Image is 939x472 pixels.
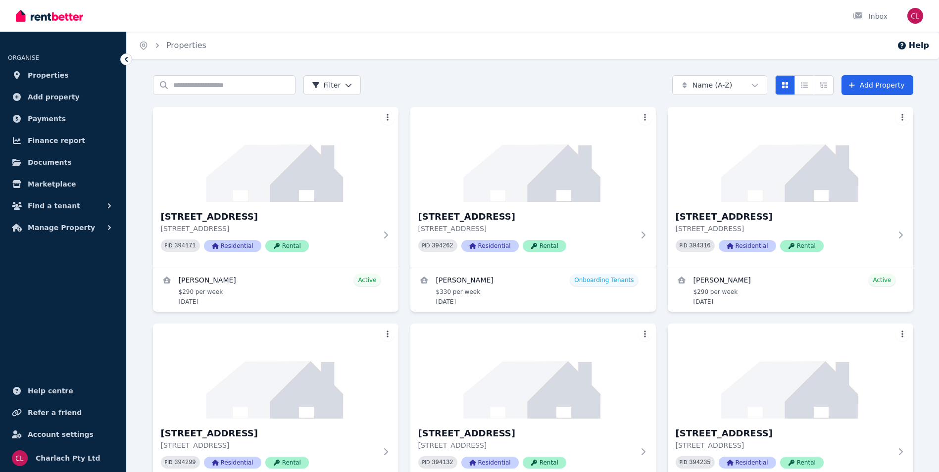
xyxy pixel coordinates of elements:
button: More options [895,328,909,341]
code: 394235 [689,459,710,466]
a: Finance report [8,131,118,150]
span: Rental [523,240,566,252]
button: Compact list view [794,75,814,95]
p: [STREET_ADDRESS] [676,440,891,450]
h3: [STREET_ADDRESS] [418,426,634,440]
span: Residential [204,457,261,469]
button: Name (A-Z) [672,75,767,95]
span: Account settings [28,428,94,440]
small: PID [422,460,430,465]
p: [STREET_ADDRESS] [161,224,377,234]
a: View details for Jay Cederholm [153,268,398,312]
span: Rental [265,240,309,252]
a: Add Property [841,75,913,95]
img: 55/4406 Pacific Hwy, Twelve Mile Creek [410,324,656,419]
div: Inbox [853,11,888,21]
button: More options [381,111,395,125]
span: Residential [204,240,261,252]
small: PID [680,460,688,465]
span: ORGANISE [8,54,39,61]
span: Name (A-Z) [692,80,733,90]
span: Add property [28,91,80,103]
a: View details for Michelle O'Brien [410,268,656,312]
a: Properties [166,41,206,50]
button: Manage Property [8,218,118,237]
a: 52/4406 Pacific Hwy, Twelve Mile Creek[STREET_ADDRESS][STREET_ADDRESS]PID 394262ResidentialRental [410,107,656,268]
span: Residential [719,457,776,469]
span: Refer a friend [28,407,82,419]
span: Rental [265,457,309,469]
nav: Breadcrumb [127,32,218,59]
img: 51/4406 Pacific Hwy, Twelve Mile Creek [153,107,398,202]
code: 394132 [432,459,453,466]
p: [STREET_ADDRESS] [161,440,377,450]
code: 394316 [689,242,710,249]
iframe: Intercom live chat [905,438,929,462]
img: 53/4406 Pacific Hwy, Twelve Mile Creek [668,107,913,202]
h3: [STREET_ADDRESS] [161,210,377,224]
p: [STREET_ADDRESS] [418,224,634,234]
img: Charlach Pty Ltd [12,450,28,466]
h3: [STREET_ADDRESS] [418,210,634,224]
img: 52/4406 Pacific Hwy, Twelve Mile Creek [410,107,656,202]
h3: [STREET_ADDRESS] [161,426,377,440]
button: Card view [775,75,795,95]
span: Residential [719,240,776,252]
code: 394171 [174,242,196,249]
small: PID [165,460,173,465]
button: More options [381,328,395,341]
span: Find a tenant [28,200,80,212]
span: Rental [523,457,566,469]
span: Finance report [28,135,85,146]
h3: [STREET_ADDRESS] [676,210,891,224]
button: More options [638,111,652,125]
span: Payments [28,113,66,125]
span: Manage Property [28,222,95,234]
span: Marketplace [28,178,76,190]
a: 51/4406 Pacific Hwy, Twelve Mile Creek[STREET_ADDRESS][STREET_ADDRESS]PID 394171ResidentialRental [153,107,398,268]
a: Refer a friend [8,403,118,423]
button: Help [897,40,929,51]
span: Rental [780,457,824,469]
img: RentBetter [16,8,83,23]
span: Residential [461,457,519,469]
a: Help centre [8,381,118,401]
span: Help centre [28,385,73,397]
a: Account settings [8,425,118,444]
a: Documents [8,152,118,172]
span: Charlach Pty Ltd [36,452,100,464]
span: Properties [28,69,69,81]
button: More options [895,111,909,125]
a: View details for Ryan O'Dwyer [668,268,913,312]
div: View options [775,75,834,95]
button: Find a tenant [8,196,118,216]
button: More options [638,328,652,341]
a: Properties [8,65,118,85]
p: [STREET_ADDRESS] [418,440,634,450]
span: Documents [28,156,72,168]
p: [STREET_ADDRESS] [676,224,891,234]
span: Residential [461,240,519,252]
span: Filter [312,80,341,90]
small: PID [422,243,430,248]
img: Charlach Pty Ltd [907,8,923,24]
button: Expanded list view [814,75,834,95]
code: 394262 [432,242,453,249]
span: Rental [780,240,824,252]
a: Add property [8,87,118,107]
img: 57/4406 Pacific Hwy, Twelve Mile Creek [668,324,913,419]
img: 54/4406 Pacific Hwy, Twelve Mile Creek [153,324,398,419]
code: 394299 [174,459,196,466]
a: Payments [8,109,118,129]
small: PID [165,243,173,248]
button: Filter [303,75,361,95]
a: 53/4406 Pacific Hwy, Twelve Mile Creek[STREET_ADDRESS][STREET_ADDRESS]PID 394316ResidentialRental [668,107,913,268]
h3: [STREET_ADDRESS] [676,426,891,440]
a: Marketplace [8,174,118,194]
small: PID [680,243,688,248]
